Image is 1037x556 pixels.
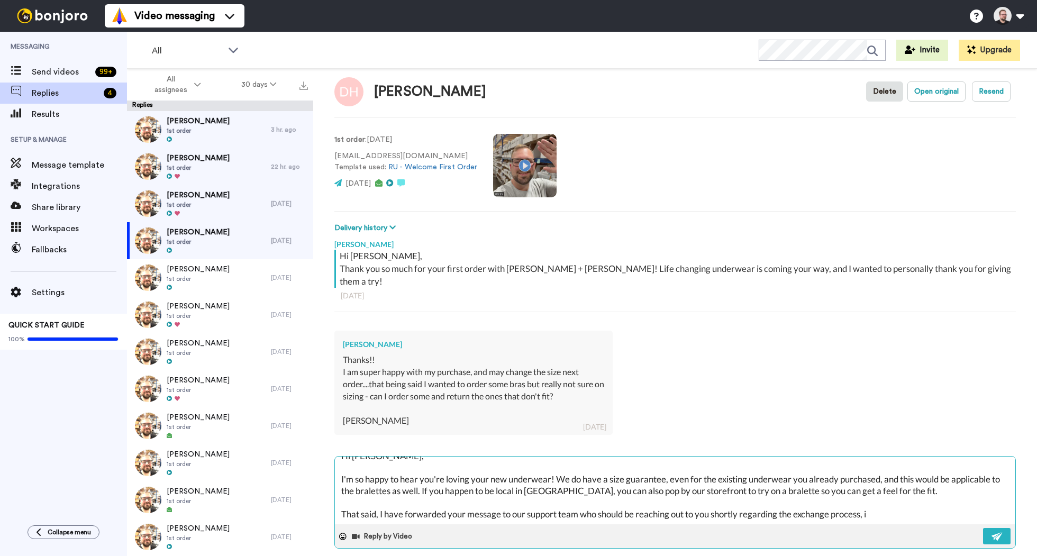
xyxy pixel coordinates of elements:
div: [DATE] [271,348,308,356]
div: [PERSON_NAME] [334,234,1016,250]
span: [PERSON_NAME] [167,116,230,126]
img: efa524da-70a9-41f2-aa42-4cb2d5cfdec7-thumb.jpg [135,524,161,550]
button: Collapse menu [28,525,99,539]
button: Delivery history [334,222,399,234]
span: QUICK START GUIDE [8,322,85,329]
button: Open original [907,81,966,102]
div: [DATE] [271,199,308,208]
span: 1st order [167,460,230,468]
span: Share library [32,201,127,214]
div: [DATE] [271,422,308,430]
strong: 1st order [334,136,365,143]
span: [PERSON_NAME] [167,338,230,349]
div: Replies [127,101,313,111]
button: 30 days [221,75,297,94]
img: export.svg [299,81,308,90]
img: efa524da-70a9-41f2-aa42-4cb2d5cfdec7-thumb.jpg [135,487,161,513]
span: Settings [32,286,127,299]
span: [PERSON_NAME] [167,190,230,200]
span: All [152,44,223,57]
div: [DATE] [583,422,606,432]
img: Image of Danielle Hodgson [334,77,363,106]
span: [PERSON_NAME] [167,264,230,275]
img: efa524da-70a9-41f2-aa42-4cb2d5cfdec7-thumb.jpg [135,227,161,254]
img: send-white.svg [991,532,1003,541]
span: Fallbacks [32,243,127,256]
img: efa524da-70a9-41f2-aa42-4cb2d5cfdec7-thumb.jpg [135,153,161,180]
div: [DATE] [271,496,308,504]
a: RU - Welcome First Order [388,163,477,171]
span: Workspaces [32,222,127,235]
a: [PERSON_NAME]1st order[DATE] [127,407,313,444]
a: [PERSON_NAME]1st order[DATE] [127,481,313,518]
button: Reply by Video [351,528,415,544]
span: [PERSON_NAME] [167,412,230,423]
div: 99 + [95,67,116,77]
img: efa524da-70a9-41f2-aa42-4cb2d5cfdec7-thumb.jpg [135,450,161,476]
span: 1st order [167,349,230,357]
div: 22 hr. ago [271,162,308,171]
a: [PERSON_NAME]1st order[DATE] [127,333,313,370]
img: efa524da-70a9-41f2-aa42-4cb2d5cfdec7-thumb.jpg [135,339,161,365]
div: [PERSON_NAME] [374,84,486,99]
span: 1st order [167,534,230,542]
span: [DATE] [345,180,371,187]
div: [DATE] [271,274,308,282]
a: [PERSON_NAME]1st order[DATE] [127,185,313,222]
span: [PERSON_NAME] [167,449,230,460]
span: 1st order [167,126,230,135]
span: 100% [8,335,25,343]
button: Invite [896,40,948,61]
button: Export all results that match these filters now. [296,77,311,93]
p: : [DATE] [334,134,477,145]
div: 4 [104,88,116,98]
a: [PERSON_NAME]1st order[DATE] [127,444,313,481]
a: [PERSON_NAME]1st order3 hr. ago [127,111,313,148]
span: Video messaging [134,8,215,23]
span: Send videos [32,66,91,78]
a: [PERSON_NAME]1st order[DATE] [127,296,313,333]
img: efa524da-70a9-41f2-aa42-4cb2d5cfdec7-thumb.jpg [135,190,161,217]
div: 3 hr. ago [271,125,308,134]
span: Replies [32,87,99,99]
img: bj-logo-header-white.svg [13,8,92,23]
span: 1st order [167,275,230,283]
div: Thanks!! I am super happy with my purchase, and may change the size next order....that being said... [343,354,604,426]
a: [PERSON_NAME]1st order22 hr. ago [127,148,313,185]
div: [DATE] [271,533,308,541]
textarea: Hi [PERSON_NAME], I'm so happy to hear you're loving your new underwear! We do have a size guaran... [335,457,1015,524]
a: [PERSON_NAME]1st order[DATE] [127,222,313,259]
span: Results [32,108,127,121]
img: efa524da-70a9-41f2-aa42-4cb2d5cfdec7-thumb.jpg [135,376,161,402]
a: [PERSON_NAME]1st order[DATE] [127,370,313,407]
span: 1st order [167,386,230,394]
a: [PERSON_NAME]1st order[DATE] [127,259,313,296]
img: efa524da-70a9-41f2-aa42-4cb2d5cfdec7-thumb.jpg [135,413,161,439]
span: [PERSON_NAME] [167,375,230,386]
button: All assignees [129,70,221,99]
img: efa524da-70a9-41f2-aa42-4cb2d5cfdec7-thumb.jpg [135,116,161,143]
span: 1st order [167,312,230,320]
div: [DATE] [271,311,308,319]
span: 1st order [167,238,230,246]
span: Message template [32,159,127,171]
span: [PERSON_NAME] [167,486,230,497]
div: [DATE] [271,459,308,467]
span: 1st order [167,200,230,209]
img: efa524da-70a9-41f2-aa42-4cb2d5cfdec7-thumb.jpg [135,265,161,291]
div: Hi [PERSON_NAME], Thank you so much for your first order with [PERSON_NAME] + [PERSON_NAME]! Life... [340,250,1013,288]
div: [DATE] [271,236,308,245]
span: 1st order [167,423,230,431]
div: [DATE] [341,290,1009,301]
span: Integrations [32,180,127,193]
button: Delete [866,81,903,102]
span: [PERSON_NAME] [167,153,230,163]
img: vm-color.svg [111,7,128,24]
span: [PERSON_NAME] [167,227,230,238]
span: All assignees [149,74,192,95]
span: Collapse menu [48,528,91,536]
span: 1st order [167,163,230,172]
span: 1st order [167,497,230,505]
button: Resend [972,81,1011,102]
